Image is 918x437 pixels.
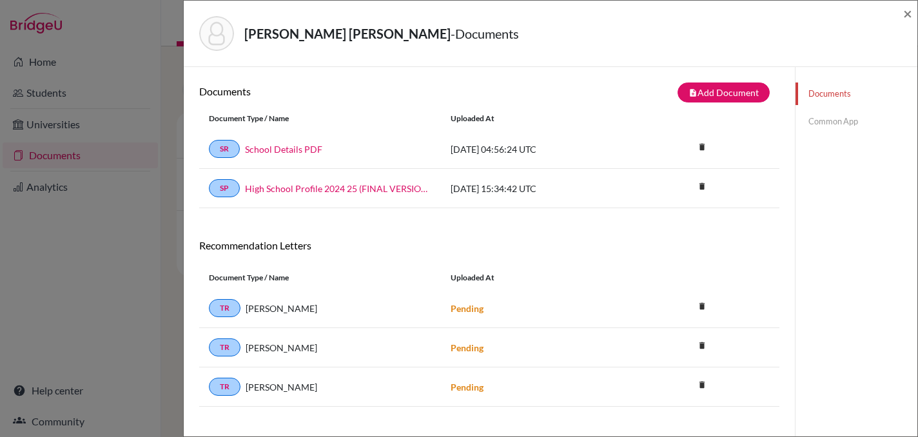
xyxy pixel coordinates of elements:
[441,113,634,124] div: Uploaded at
[199,113,441,124] div: Document Type / Name
[692,139,712,157] a: delete
[244,26,451,41] strong: [PERSON_NAME] [PERSON_NAME]
[441,182,634,195] div: [DATE] 15:34:42 UTC
[692,298,712,316] a: delete
[209,299,240,317] a: TR
[692,177,712,196] i: delete
[246,302,317,315] span: [PERSON_NAME]
[441,272,634,284] div: Uploaded at
[209,338,240,356] a: TR
[692,338,712,355] a: delete
[688,88,698,97] i: note_add
[209,179,240,197] a: SP
[692,179,712,196] a: delete
[245,142,322,156] a: School Details PDF
[451,26,519,41] span: - Documents
[245,182,431,195] a: High School Profile 2024 25 (FINAL VERSION).school_wide
[451,382,483,393] strong: Pending
[692,375,712,394] i: delete
[451,342,483,353] strong: Pending
[246,380,317,394] span: [PERSON_NAME]
[796,83,917,105] a: Documents
[692,296,712,316] i: delete
[209,140,240,158] a: SR
[903,6,912,21] button: Close
[441,142,634,156] div: [DATE] 04:56:24 UTC
[451,303,483,314] strong: Pending
[199,272,441,284] div: Document Type / Name
[692,137,712,157] i: delete
[209,378,240,396] a: TR
[199,239,779,251] h6: Recommendation Letters
[796,110,917,133] a: Common App
[692,377,712,394] a: delete
[678,83,770,102] button: note_addAdd Document
[692,336,712,355] i: delete
[199,85,489,97] h6: Documents
[903,4,912,23] span: ×
[246,341,317,354] span: [PERSON_NAME]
